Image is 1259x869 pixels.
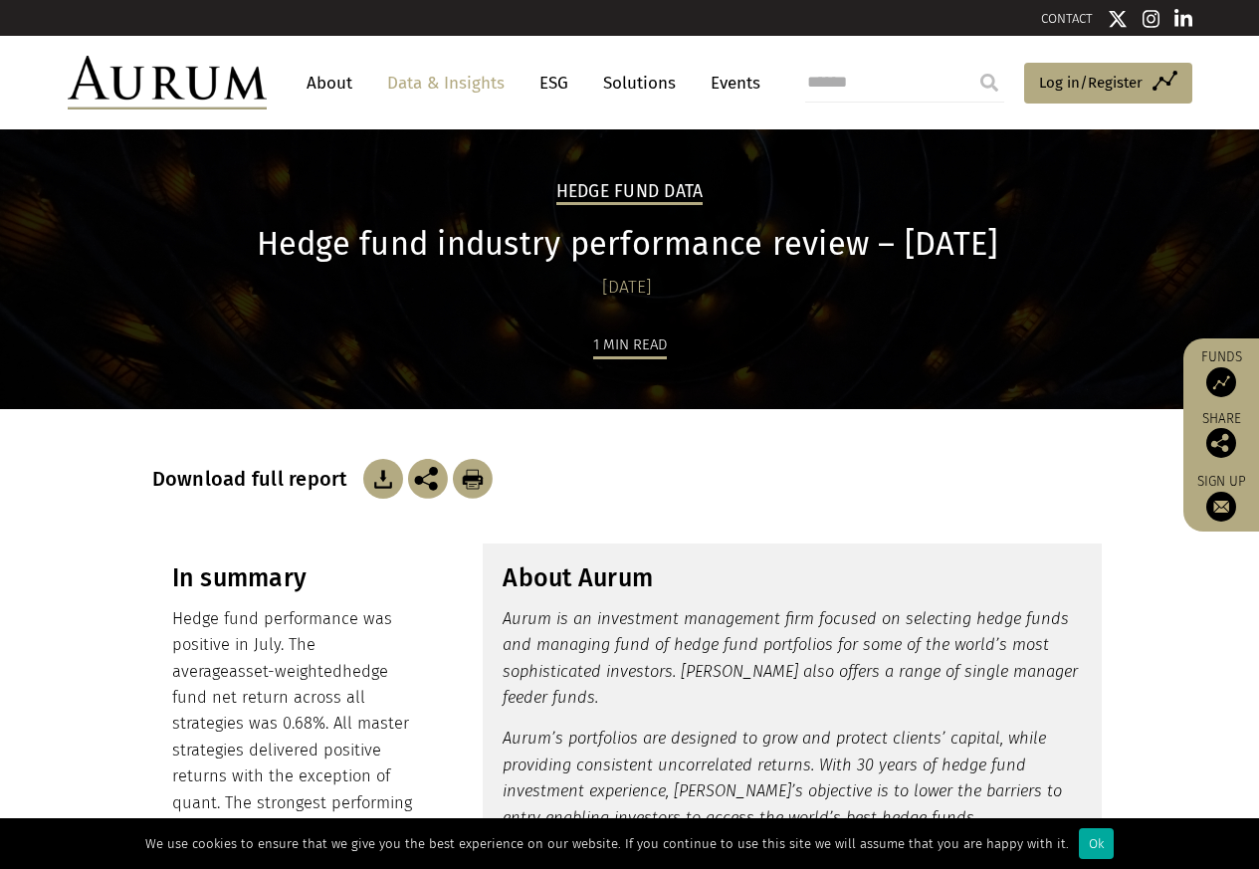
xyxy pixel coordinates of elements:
a: Solutions [593,65,686,102]
h1: Hedge fund industry performance review – [DATE] [152,225,1103,264]
img: Share this post [408,459,448,499]
img: Aurum [68,56,267,109]
span: Log in/Register [1039,71,1143,95]
div: 1 min read [593,332,667,359]
h3: In summary [172,563,420,593]
a: Data & Insights [377,65,515,102]
a: About [297,65,362,102]
img: Twitter icon [1108,9,1128,29]
em: Aurum’s portfolios are designed to grow and protect clients’ capital, while providing consistent ... [503,729,1062,826]
div: Ok [1079,828,1114,859]
h3: About Aurum [503,563,1082,593]
span: asset-weighted [229,662,342,681]
a: Log in/Register [1024,63,1192,105]
input: Submit [969,63,1009,103]
em: Aurum is an investment management firm focused on selecting hedge funds and managing fund of hedg... [503,609,1078,707]
a: ESG [529,65,578,102]
a: CONTACT [1041,11,1093,26]
img: Share this post [1206,428,1236,458]
img: Linkedin icon [1174,9,1192,29]
img: Download Article [363,459,403,499]
img: Sign up to our newsletter [1206,492,1236,522]
a: Events [701,65,760,102]
img: Access Funds [1206,367,1236,397]
img: Download Article [453,459,493,499]
div: [DATE] [152,274,1103,302]
img: Instagram icon [1143,9,1160,29]
a: Funds [1193,348,1249,397]
a: Sign up [1193,473,1249,522]
div: Share [1193,412,1249,458]
h3: Download full report [152,467,358,491]
h2: Hedge Fund Data [556,181,704,205]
